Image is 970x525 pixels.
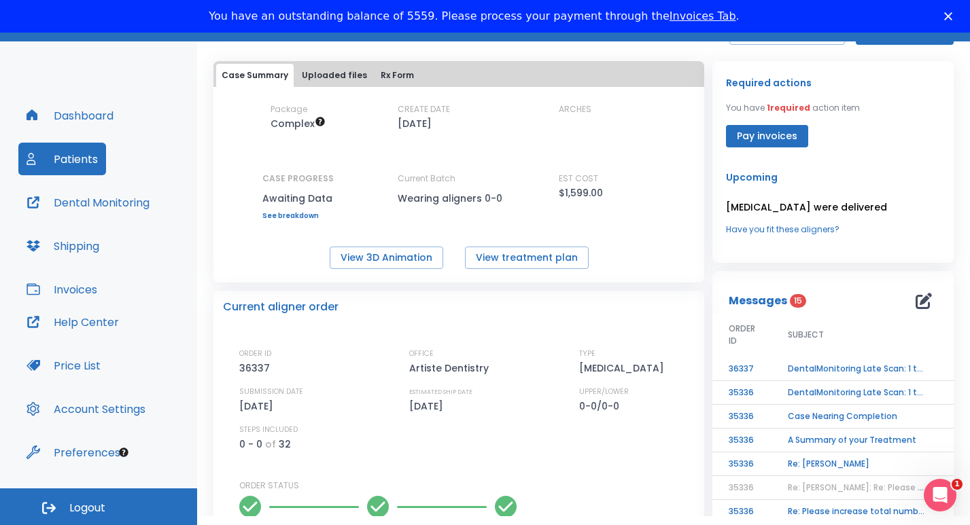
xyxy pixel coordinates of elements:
span: 1 [952,479,963,490]
td: A Summary of your Treatment [772,429,941,452]
p: [DATE] [239,398,278,414]
button: Help Center [18,306,127,338]
p: [MEDICAL_DATA] were delivered [726,199,940,215]
button: View treatment plan [465,247,589,269]
p: $1,599.00 [559,185,603,201]
div: tabs [216,64,701,87]
p: [DATE] [398,115,432,132]
button: Invoices [18,273,105,306]
button: Dental Monitoring [18,186,158,219]
p: You have action item [726,102,860,114]
a: Invoices Tab [670,10,736,22]
p: UPPER/LOWER [579,386,629,398]
p: Messages [729,293,787,309]
button: Price List [18,349,109,382]
button: Patients [18,143,106,175]
td: 35336 [712,429,772,452]
p: ORDER ID [239,348,271,360]
div: Close [944,12,958,20]
p: CREATE DATE [398,103,450,115]
button: Dashboard [18,99,122,132]
button: View 3D Animation [330,247,443,269]
td: Case Nearing Completion [772,405,941,429]
p: EST COST [559,173,598,185]
a: Have you fit these aligners? [726,223,940,236]
p: Current Batch [398,173,520,185]
p: ARCHES [559,103,591,115]
a: See breakdown [262,212,334,220]
p: 0 - 0 [239,436,262,452]
span: 15 [790,294,806,308]
div: You have an outstanding balance of 5559. Please process your payment through the . [209,10,739,23]
p: Artiste Dentistry [409,360,493,376]
p: TYPE [579,348,595,360]
span: SUBJECT [788,329,824,341]
p: STEPS INCLUDED [239,424,298,436]
td: Re: Please increase total number of aligner shipments as permissable [772,500,941,524]
p: ORDER STATUS [239,479,695,492]
p: OFFICE [409,348,434,360]
div: Tooltip anchor [118,446,130,458]
td: 36337 [712,357,772,381]
p: Current aligner order [223,299,339,315]
td: Re: [PERSON_NAME] [772,452,941,476]
p: Wearing aligners 0-0 [398,190,520,206]
button: Case Summary [216,64,294,87]
td: 35336 [712,405,772,429]
p: Required actions [726,75,812,91]
p: CASE PROGRESS [262,173,334,185]
p: 0-0/0-0 [579,398,624,414]
p: Awaiting Data [262,190,334,206]
td: 35336 [712,500,772,524]
span: 35336 [729,482,754,493]
span: ORDER ID [729,323,755,347]
td: DentalMonitoring Late Scan: 1 to 2 Weeks Notification [772,357,941,381]
p: [MEDICAL_DATA] [579,360,669,376]
p: Upcoming [726,169,940,185]
p: 36337 [239,360,275,376]
p: ESTIMATED SHIP DATE [409,386,472,398]
p: 32 [279,436,291,452]
td: 35336 [712,381,772,405]
iframe: Intercom live chat [924,479,956,511]
button: Account Settings [18,393,154,425]
p: Package [271,103,307,115]
button: Shipping [18,230,107,262]
p: of [265,436,276,452]
button: Rx Form [375,64,419,87]
span: Logout [69,501,105,515]
span: 1 required [767,102,810,113]
p: [DATE] [409,398,448,414]
button: Uploaded files [296,64,373,87]
td: 35336 [712,452,772,476]
p: SUBMISSION DATE [239,386,303,398]
span: Up to 50 Steps (100 aligners) [271,117,326,130]
td: DentalMonitoring Late Scan: 1 to 2 Weeks Notification [772,381,941,405]
button: Pay invoices [726,125,808,147]
button: Preferences [18,436,128,469]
